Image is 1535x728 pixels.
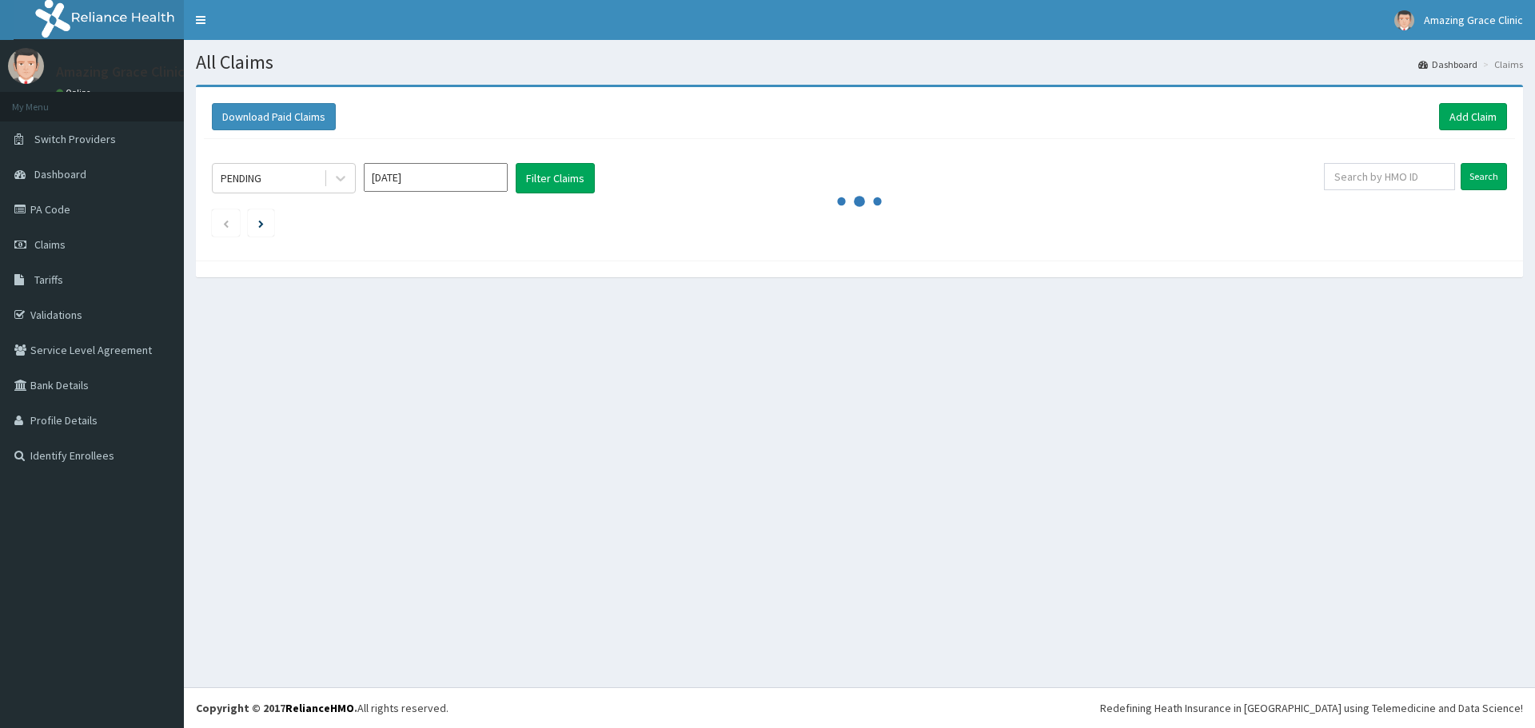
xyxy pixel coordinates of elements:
li: Claims [1479,58,1523,71]
input: Select Month and Year [364,163,508,192]
strong: Copyright © 2017 . [196,701,357,715]
a: Next page [258,216,264,230]
span: Dashboard [34,167,86,181]
svg: audio-loading [835,177,883,225]
h1: All Claims [196,52,1523,73]
p: Amazing Grace Clinic [56,65,185,79]
div: Redefining Heath Insurance in [GEOGRAPHIC_DATA] using Telemedicine and Data Science! [1100,700,1523,716]
img: User Image [1394,10,1414,30]
img: User Image [8,48,44,84]
span: Switch Providers [34,132,116,146]
a: RelianceHMO [285,701,354,715]
span: Claims [34,237,66,252]
a: Previous page [222,216,229,230]
span: Tariffs [34,273,63,287]
button: Filter Claims [516,163,595,193]
span: Amazing Grace Clinic [1424,13,1523,27]
button: Download Paid Claims [212,103,336,130]
a: Online [56,87,94,98]
input: Search [1461,163,1507,190]
div: PENDING [221,170,261,186]
footer: All rights reserved. [184,687,1535,728]
a: Add Claim [1439,103,1507,130]
a: Dashboard [1418,58,1477,71]
input: Search by HMO ID [1324,163,1455,190]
